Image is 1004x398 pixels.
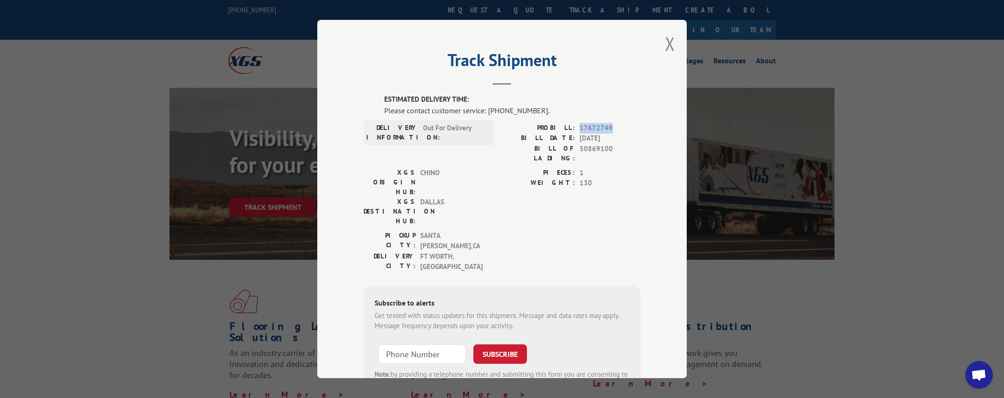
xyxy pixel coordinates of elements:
[502,123,575,134] label: PROBILL:
[384,105,641,116] div: Please contact customer service: [PHONE_NUMBER].
[502,133,575,144] label: BILL DATE:
[363,251,416,272] label: DELIVERY CITY:
[665,31,675,56] button: Close modal
[580,168,641,178] span: 1
[366,123,418,142] label: DELIVERY INFORMATION:
[375,297,629,311] div: Subscribe to alerts
[363,197,416,226] label: XGS DESTINATION HUB:
[420,231,483,251] span: SANTA [PERSON_NAME] , CA
[965,361,993,389] div: Open chat
[580,144,641,163] span: 50869100
[473,344,527,364] button: SUBSCRIBE
[420,197,483,226] span: DALLAS
[502,144,575,163] label: BILL OF LADING:
[363,231,416,251] label: PICKUP CITY:
[375,311,629,331] div: Get texted with status updates for this shipment. Message and data rates may apply. Message frequ...
[363,54,641,71] h2: Track Shipment
[423,123,485,142] span: Out For Delivery
[420,168,483,197] span: CHINO
[420,251,483,272] span: FT WORTH , [GEOGRAPHIC_DATA]
[363,168,416,197] label: XGS ORIGIN HUB:
[375,370,391,379] strong: Note:
[580,123,641,134] span: 17672749
[580,178,641,189] span: 130
[580,133,641,144] span: [DATE]
[378,344,466,364] input: Phone Number
[502,168,575,178] label: PIECES:
[502,178,575,189] label: WEIGHT:
[384,94,641,105] label: ESTIMATED DELIVERY TIME:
